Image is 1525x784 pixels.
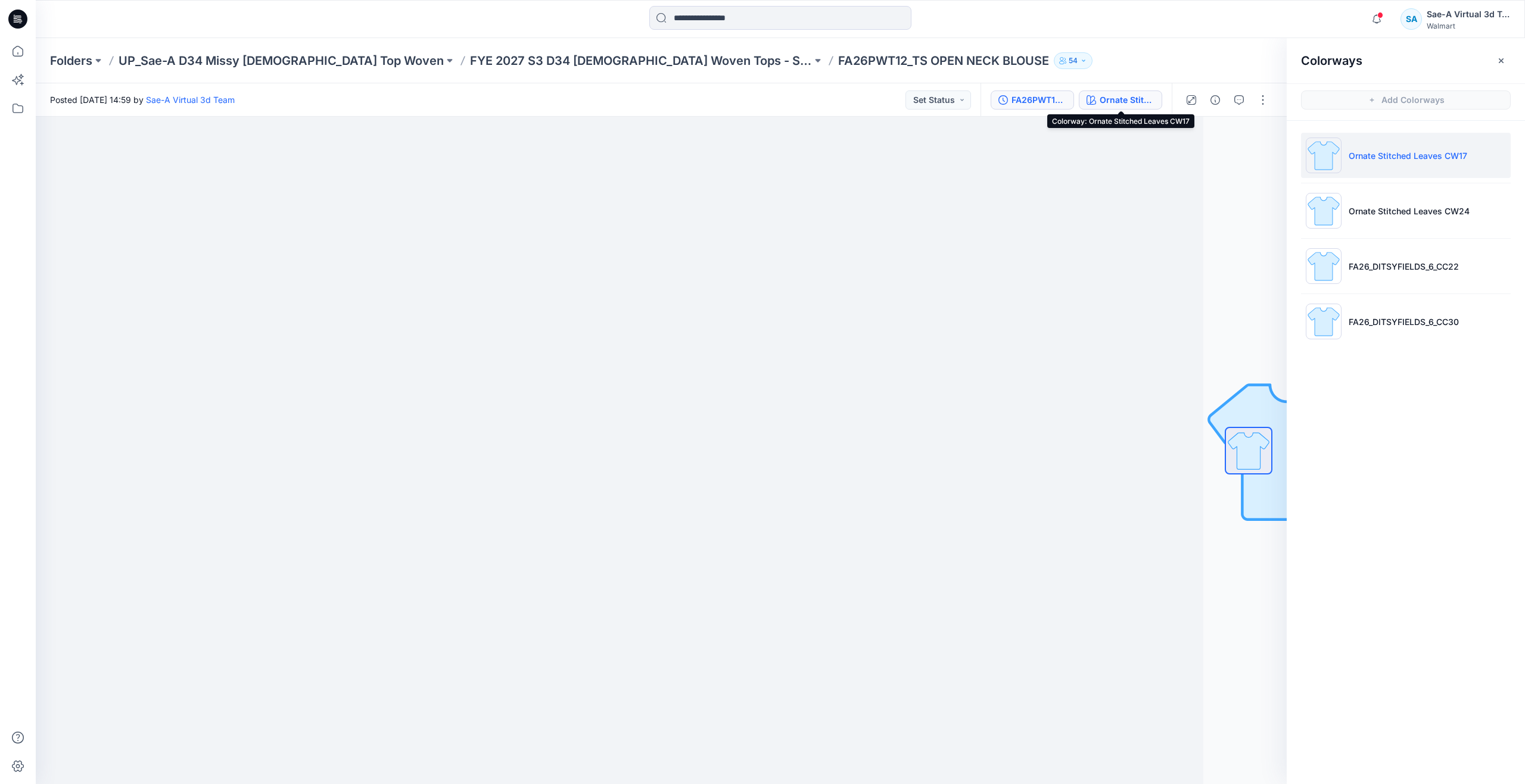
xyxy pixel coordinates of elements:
p: Ornate Stitched Leaves CW24 [1349,205,1470,217]
p: 54 [1069,54,1078,67]
div: FA26PWT12_FULL COLORS [1012,93,1066,107]
button: 54 [1054,52,1093,69]
span: Posted [DATE] 14:59 by [50,93,235,106]
a: Folders [50,52,92,69]
img: FA26_DITSYFIELDS_6_CC22 [1306,248,1342,284]
img: Ornate Stitched Leaves CW24 [1306,193,1342,229]
div: Ornate Stitched Leaves CW17 [1100,93,1154,107]
div: Sae-A Virtual 3d Team [1427,7,1510,21]
a: Sae-A Virtual 3d Team [146,95,235,105]
img: FA26_DITSYFIELDS_6_CC30 [1306,304,1342,339]
div: SA [1400,8,1422,30]
a: UP_Sae-A D34 Missy [DEMOGRAPHIC_DATA] Top Woven [119,52,444,69]
h2: Colorways [1301,54,1362,68]
button: FA26PWT12_FULL COLORS [991,90,1074,110]
button: Details [1206,90,1225,110]
img: Ornate Stitched Leaves CW17 [1306,138,1342,173]
p: Ornate Stitched Leaves CW17 [1349,149,1467,162]
button: Ornate Stitched Leaves CW17 [1079,90,1162,110]
p: FA26_DITSYFIELDS_6_CC30 [1349,316,1459,328]
img: All colorways [1226,428,1271,473]
a: FYE 2027 S3 D34 [DEMOGRAPHIC_DATA] Woven Tops - Sae-A [470,52,812,69]
p: FA26_DITSYFIELDS_6_CC22 [1349,260,1459,273]
img: No Outline [1203,367,1370,534]
div: Walmart [1427,21,1510,30]
p: FA26PWT12_TS OPEN NECK BLOUSE [838,52,1049,69]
